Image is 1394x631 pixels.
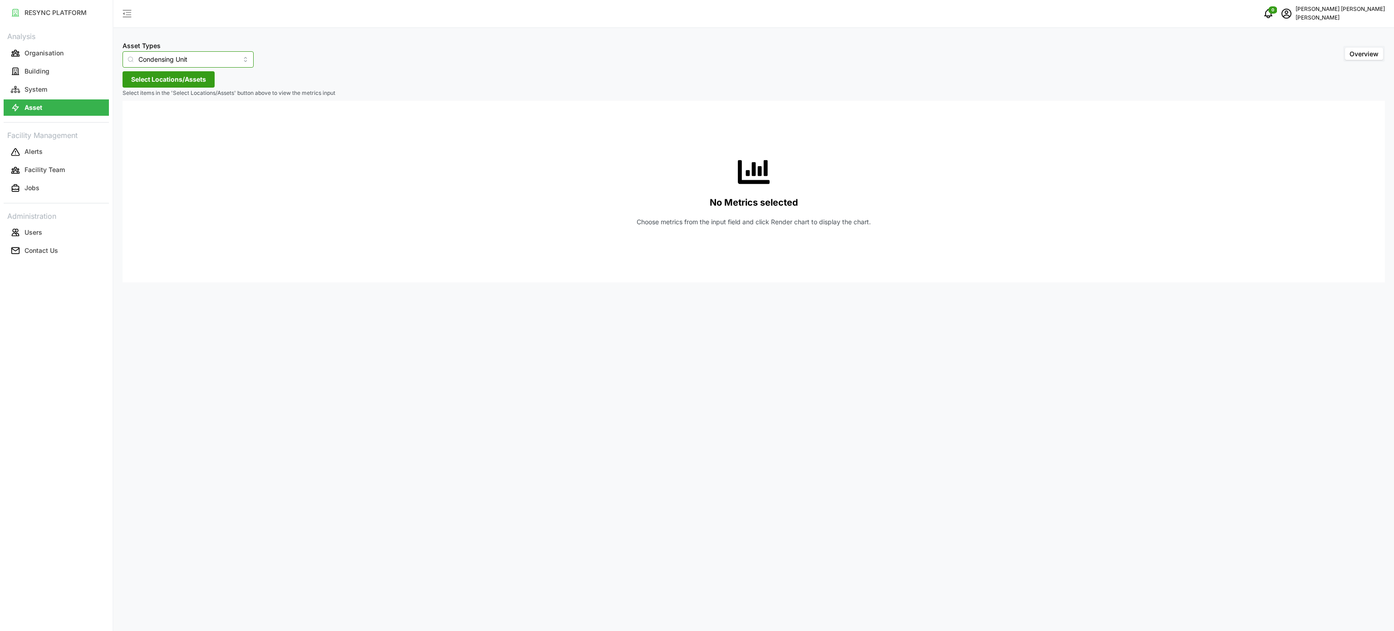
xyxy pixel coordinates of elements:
a: Facility Team [4,161,109,179]
p: Asset [25,103,42,112]
button: Jobs [4,180,109,197]
a: Jobs [4,179,109,197]
button: Organisation [4,45,109,61]
button: Asset [4,99,109,116]
p: Select items in the 'Select Locations/Assets' button above to view the metrics input [123,89,1385,97]
button: Alerts [4,144,109,160]
p: Choose metrics from the input field and click Render chart to display the chart. [637,217,871,227]
p: Facility Management [4,128,109,141]
button: notifications [1259,5,1277,23]
span: Select Locations/Assets [131,72,206,87]
p: RESYNC PLATFORM [25,8,87,17]
span: Overview [1350,50,1379,58]
button: System [4,81,109,98]
p: Analysis [4,29,109,42]
p: Users [25,228,42,237]
p: Jobs [25,183,39,192]
p: Administration [4,209,109,222]
button: Select Locations/Assets [123,71,215,88]
button: Facility Team [4,162,109,178]
button: RESYNC PLATFORM [4,5,109,21]
button: Users [4,224,109,241]
span: 0 [1271,7,1274,13]
button: Building [4,63,109,79]
a: Building [4,62,109,80]
a: Users [4,223,109,242]
a: Contact Us [4,242,109,260]
p: [PERSON_NAME] [PERSON_NAME] [1296,5,1385,14]
p: No Metrics selected [710,195,798,210]
a: System [4,80,109,99]
p: System [25,85,47,94]
a: RESYNC PLATFORM [4,4,109,22]
a: Alerts [4,143,109,161]
p: [PERSON_NAME] [1296,14,1385,22]
label: Asset Types [123,41,161,51]
p: Organisation [25,49,64,58]
a: Organisation [4,44,109,62]
a: Asset [4,99,109,117]
p: Contact Us [25,246,58,255]
button: schedule [1277,5,1296,23]
p: Alerts [25,147,43,156]
button: Contact Us [4,242,109,259]
p: Facility Team [25,165,65,174]
p: Building [25,67,49,76]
